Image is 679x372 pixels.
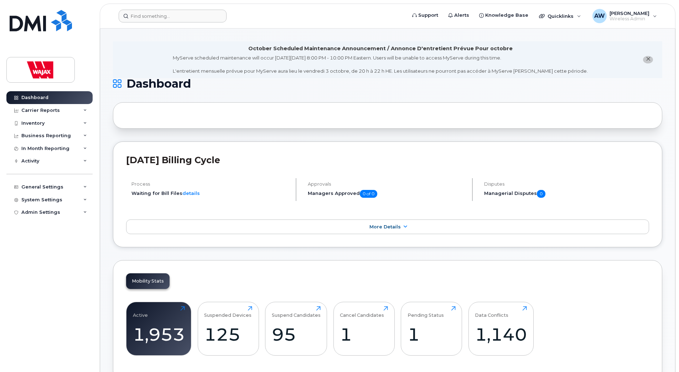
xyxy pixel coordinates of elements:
a: Cancel Candidates1 [340,306,388,352]
a: Active1,953 [133,306,185,352]
a: Suspended Devices125 [204,306,252,352]
h5: Managers Approved [308,190,466,198]
span: Dashboard [126,78,191,89]
div: 1 [340,324,388,345]
div: Active [133,306,148,318]
div: Suspended Devices [204,306,252,318]
h4: Process [131,181,290,187]
span: 0 of 0 [360,190,377,198]
h4: Disputes [484,181,649,187]
div: Data Conflicts [475,306,508,318]
div: 1,140 [475,324,527,345]
div: Cancel Candidates [340,306,384,318]
h4: Approvals [308,181,466,187]
div: October Scheduled Maintenance Announcement / Annonce D'entretient Prévue Pour octobre [248,45,513,52]
a: details [182,190,200,196]
div: 1,953 [133,324,185,345]
div: 1 [408,324,456,345]
div: 125 [204,324,252,345]
a: Suspend Candidates95 [272,306,321,352]
div: 95 [272,324,321,345]
h5: Managerial Disputes [484,190,649,198]
h2: [DATE] Billing Cycle [126,155,649,165]
span: 0 [537,190,545,198]
div: Suspend Candidates [272,306,321,318]
button: close notification [643,56,653,63]
div: MyServe scheduled maintenance will occur [DATE][DATE] 8:00 PM - 10:00 PM Eastern. Users will be u... [173,55,588,74]
span: More Details [369,224,401,229]
a: Data Conflicts1,140 [475,306,527,352]
li: Waiting for Bill Files [131,190,290,197]
a: Pending Status1 [408,306,456,352]
div: Pending Status [408,306,444,318]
